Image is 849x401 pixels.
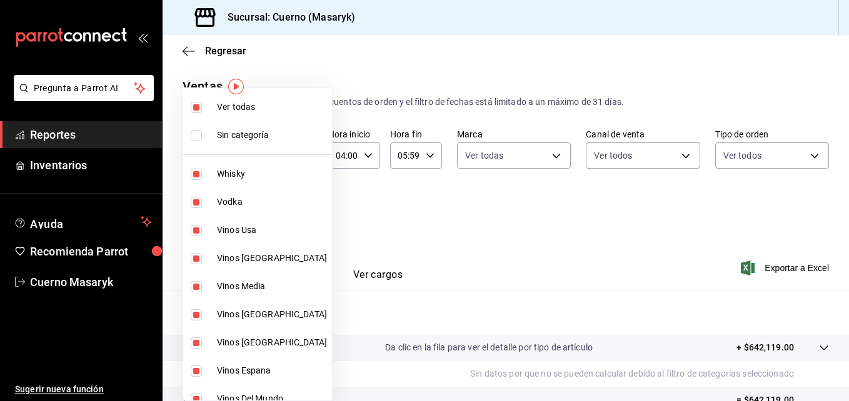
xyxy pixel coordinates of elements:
[217,129,327,142] span: Sin categoría
[228,79,244,94] img: Tooltip marker
[217,196,327,209] span: Vodka
[217,280,327,293] span: Vinos Media
[217,336,327,349] span: Vinos [GEOGRAPHIC_DATA]
[217,101,327,114] span: Ver todas
[217,308,327,321] span: Vinos [GEOGRAPHIC_DATA]
[217,224,327,237] span: Vinos Usa
[217,364,327,377] span: Vinos Espana
[217,252,327,265] span: Vinos [GEOGRAPHIC_DATA]
[217,167,327,181] span: Whisky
